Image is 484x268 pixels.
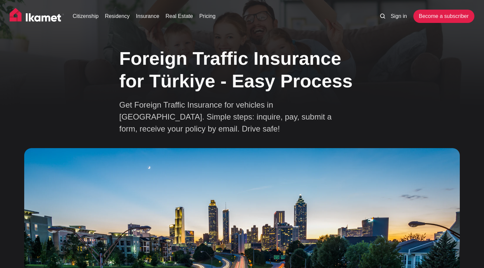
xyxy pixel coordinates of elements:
[413,10,474,23] a: Become a subscriber
[136,12,159,20] a: Insurance
[391,12,407,20] a: Sign in
[119,47,365,92] h1: Foreign Traffic Insurance for Türkiye - Easy Process
[105,12,130,20] a: Residency
[166,12,193,20] a: Real Estate
[199,12,216,20] a: Pricing
[73,12,99,20] a: Citizenship
[119,99,352,135] p: Get Foreign Traffic Insurance for vehicles in [GEOGRAPHIC_DATA]. Simple steps: inquire, pay, subm...
[10,8,64,25] img: Ikamet home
